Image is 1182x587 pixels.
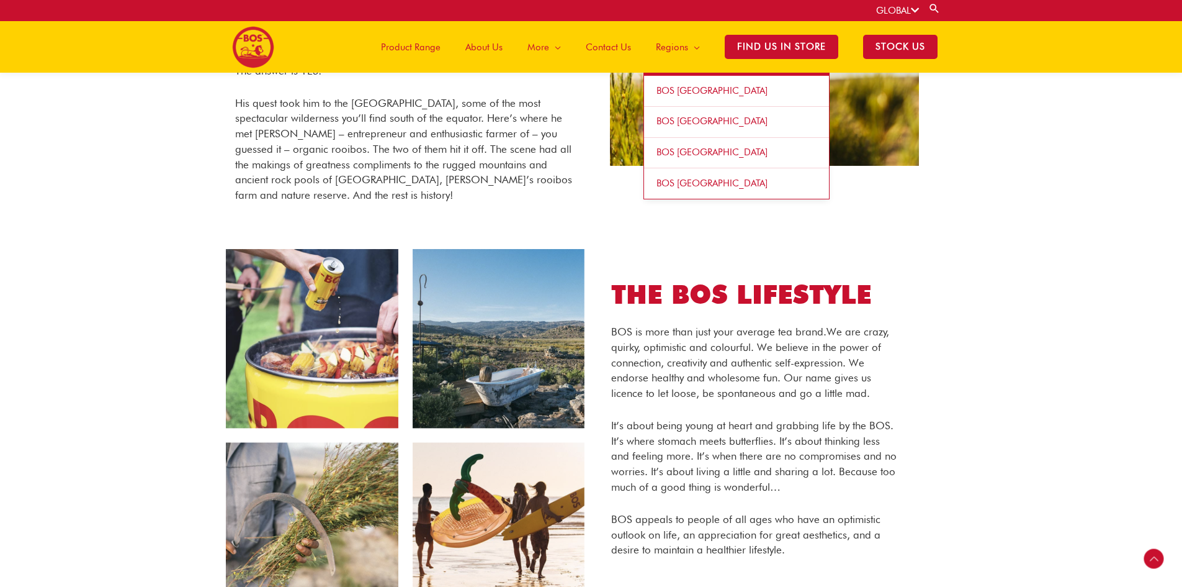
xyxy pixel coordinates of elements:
[359,21,950,73] nav: Site Navigation
[573,21,643,73] a: Contact Us
[465,29,503,66] span: About Us
[876,5,919,16] a: GLOBAL
[656,85,768,96] span: BOS [GEOGRAPHIC_DATA]
[611,324,897,401] p: BOS is more than just your average tea brand. We are crazy, quirky, optimistic and colourful. We ...
[515,21,573,73] a: More
[381,29,441,66] span: Product Range
[611,512,897,558] p: BOS appeals to people of all ages who have an optimistic outlook on life, an appreciation for gre...
[644,76,829,107] a: BOS [GEOGRAPHIC_DATA]
[235,96,573,203] p: His quest took him to the [GEOGRAPHIC_DATA], some of the most spectacular wilderness you’ll find ...
[611,418,897,495] p: It’s about being young at heart and grabbing life by the BOS. It’s where stomach meets butterflie...
[232,26,274,68] img: BOS logo finals-200px
[712,21,851,73] a: Find Us in Store
[656,116,768,127] span: BOS [GEOGRAPHIC_DATA]
[643,21,712,73] a: Regions
[611,278,897,312] h2: THE BOS LIFESTYLE
[725,35,838,59] span: Find Us in Store
[656,29,688,66] span: Regions
[656,147,768,158] span: BOS [GEOGRAPHIC_DATA]
[644,168,829,199] a: BOS [GEOGRAPHIC_DATA]
[863,35,938,59] span: STOCK US
[453,21,515,73] a: About Us
[369,21,453,73] a: Product Range
[644,107,829,138] a: BOS [GEOGRAPHIC_DATA]
[644,138,829,169] a: BOS [GEOGRAPHIC_DATA]
[928,2,941,14] a: Search button
[586,29,631,66] span: Contact Us
[851,21,950,73] a: STOCK US
[656,178,768,189] span: BOS [GEOGRAPHIC_DATA]
[527,29,549,66] span: More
